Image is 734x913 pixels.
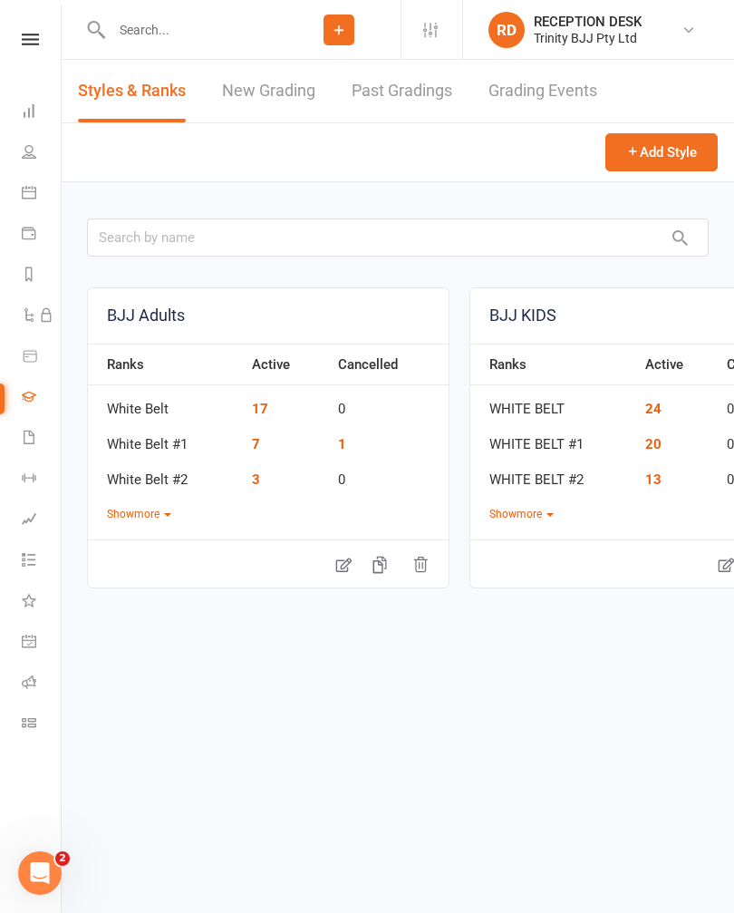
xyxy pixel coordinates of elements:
a: Reports [22,256,63,296]
iframe: Intercom live chat [18,851,62,895]
button: Showmore [107,506,171,523]
a: 3 [252,471,260,488]
a: Roll call kiosk mode [22,664,63,704]
a: Calendar [22,174,63,215]
th: Active [243,344,329,385]
th: Ranks [88,344,243,385]
td: 0 [329,385,449,421]
th: Cancelled [329,344,449,385]
a: 24 [645,401,662,417]
span: 2 [55,851,70,866]
div: RECEPTION DESK [534,14,642,30]
th: Ranks [470,344,636,385]
td: WHITE BELT #2 [470,456,636,491]
a: 7 [252,436,260,452]
a: Class kiosk mode [22,704,63,745]
a: 13 [645,471,662,488]
div: Trinity BJJ Pty Ltd [534,30,642,46]
div: RD [488,12,525,48]
td: White Belt #2 [88,456,243,491]
td: 0 [329,456,449,491]
a: New Grading [222,60,315,122]
a: Product Sales [22,337,63,378]
a: 1 [338,436,346,452]
a: Past Gradings [352,60,452,122]
td: White Belt [88,385,243,421]
a: Grading Events [488,60,597,122]
a: People [22,133,63,174]
button: Showmore [489,506,554,523]
input: Search by name [87,219,709,257]
a: 17 [252,401,268,417]
a: Styles & Ranks [78,60,186,122]
a: BJJ Adults [88,288,449,344]
th: Active [636,344,718,385]
button: Add Style [605,133,718,171]
a: 20 [645,436,662,452]
input: Search... [106,17,277,43]
a: Payments [22,215,63,256]
a: What's New [22,582,63,623]
td: WHITE BELT #1 [470,421,636,456]
a: General attendance kiosk mode [22,623,63,664]
td: White Belt #1 [88,421,243,456]
a: Dashboard [22,92,63,133]
a: Assessments [22,500,63,541]
td: WHITE BELT [470,385,636,421]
